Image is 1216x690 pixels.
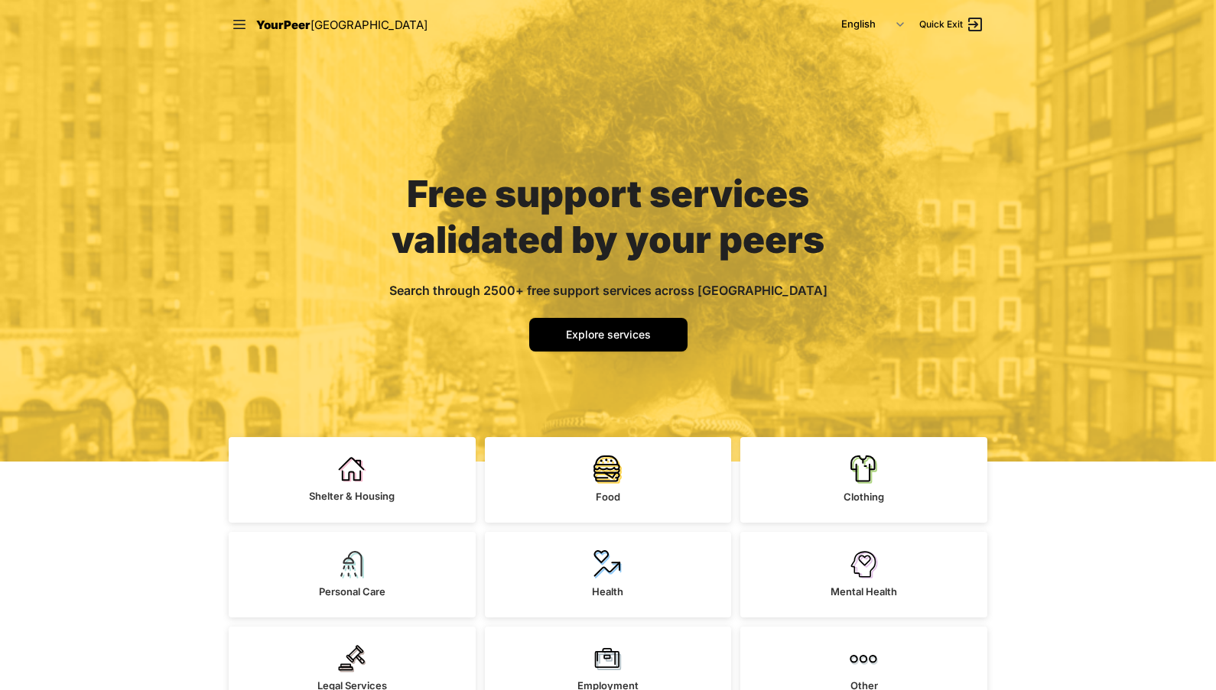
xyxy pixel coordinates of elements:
span: Quick Exit [919,18,963,31]
a: Food [485,437,732,523]
span: Explore services [566,328,651,341]
span: Mental Health [831,585,897,598]
a: Shelter & Housing [229,437,476,523]
a: Explore services [529,318,688,351]
a: Clothing [740,437,987,523]
a: YourPeer[GEOGRAPHIC_DATA] [256,15,428,34]
a: Health [485,532,732,617]
span: Personal Care [319,585,385,598]
a: Mental Health [740,532,987,617]
a: Personal Care [229,532,476,617]
span: YourPeer [256,18,311,32]
span: Clothing [844,491,884,503]
span: Free support services validated by your peers [392,171,824,262]
span: [GEOGRAPHIC_DATA] [311,18,428,32]
a: Quick Exit [919,15,984,34]
span: Food [596,491,620,503]
span: Health [592,585,623,598]
span: Shelter & Housing [309,490,395,502]
span: Search through 2500+ free support services across [GEOGRAPHIC_DATA] [389,283,827,298]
